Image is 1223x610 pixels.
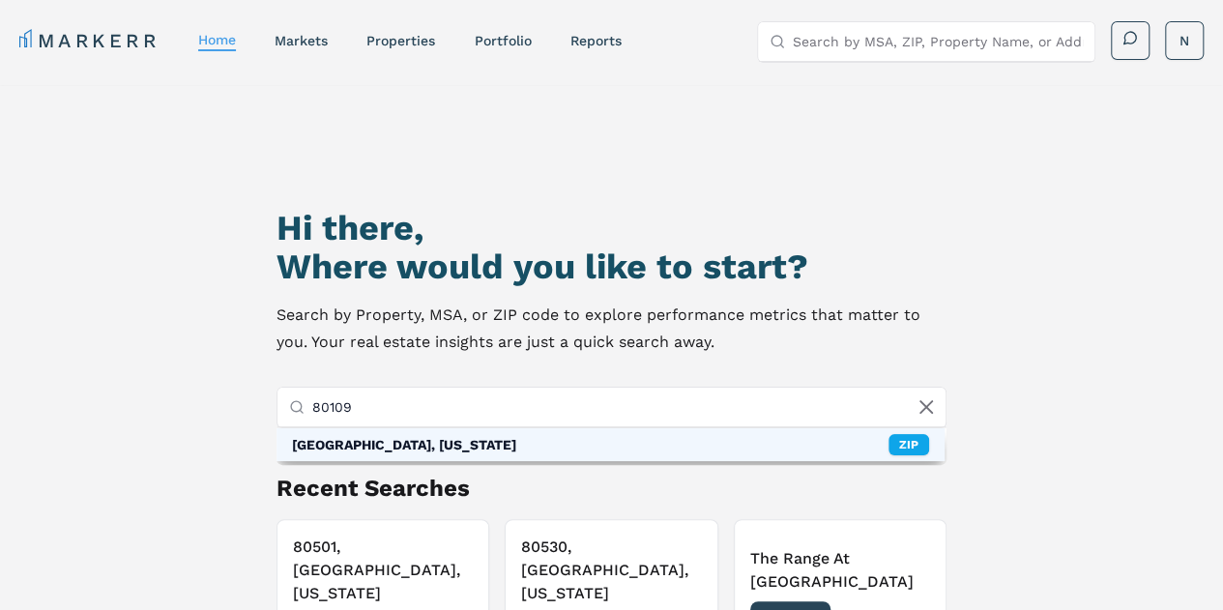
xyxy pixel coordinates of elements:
[1165,21,1204,60] button: N
[888,434,929,455] div: ZIP
[474,33,531,48] a: Portfolio
[312,388,935,426] input: Search by MSA, ZIP, Property Name, or Address
[277,428,946,461] div: ZIP: 80109, Castle Rock, Colorado
[521,536,702,605] h3: 80530, [GEOGRAPHIC_DATA], [US_STATE]
[277,428,946,461] div: Suggestions
[277,247,947,286] h2: Where would you like to start?
[569,33,621,48] a: reports
[293,536,474,605] h3: 80501, [GEOGRAPHIC_DATA], [US_STATE]
[277,209,947,247] h1: Hi there,
[1179,31,1189,50] span: N
[793,22,1083,61] input: Search by MSA, ZIP, Property Name, or Address
[198,32,236,47] a: home
[19,27,160,54] a: MARKERR
[275,33,328,48] a: markets
[277,473,947,504] h2: Recent Searches
[366,33,435,48] a: properties
[292,435,516,454] div: [GEOGRAPHIC_DATA], [US_STATE]
[277,302,947,356] p: Search by Property, MSA, or ZIP code to explore performance metrics that matter to you. Your real...
[750,547,931,594] h3: The Range At [GEOGRAPHIC_DATA]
